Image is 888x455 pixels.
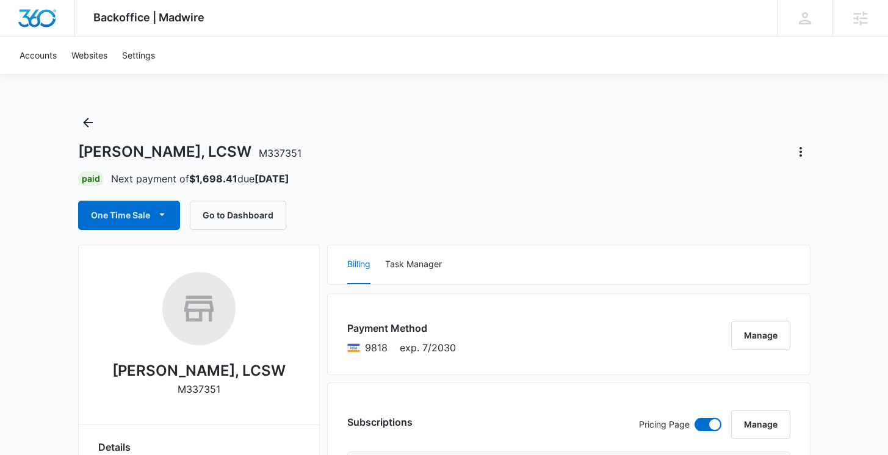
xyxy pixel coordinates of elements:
button: Manage [731,321,790,350]
a: Websites [64,37,115,74]
h2: [PERSON_NAME], LCSW [112,360,286,382]
span: exp. 7/2030 [400,340,456,355]
p: M337351 [178,382,220,396]
span: M337351 [259,147,301,159]
span: Backoffice | Madwire [93,11,204,24]
strong: $1,698.41 [189,173,237,185]
h1: [PERSON_NAME], LCSW [78,143,301,161]
a: Accounts [12,37,64,74]
button: Billing [347,245,370,284]
strong: [DATE] [254,173,289,185]
span: Details [98,440,131,454]
div: Paid [78,171,104,186]
p: Next payment of due [111,171,289,186]
p: Pricing Page [639,418,690,431]
h3: Payment Method [347,321,456,335]
button: Go to Dashboard [190,201,286,230]
button: One Time Sale [78,201,180,230]
h3: Subscriptions [347,415,413,429]
button: Back [78,113,98,132]
a: Settings [115,37,162,74]
button: Task Manager [385,245,442,284]
span: Visa ending with [365,340,388,355]
button: Manage [731,410,790,439]
button: Actions [791,142,810,162]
